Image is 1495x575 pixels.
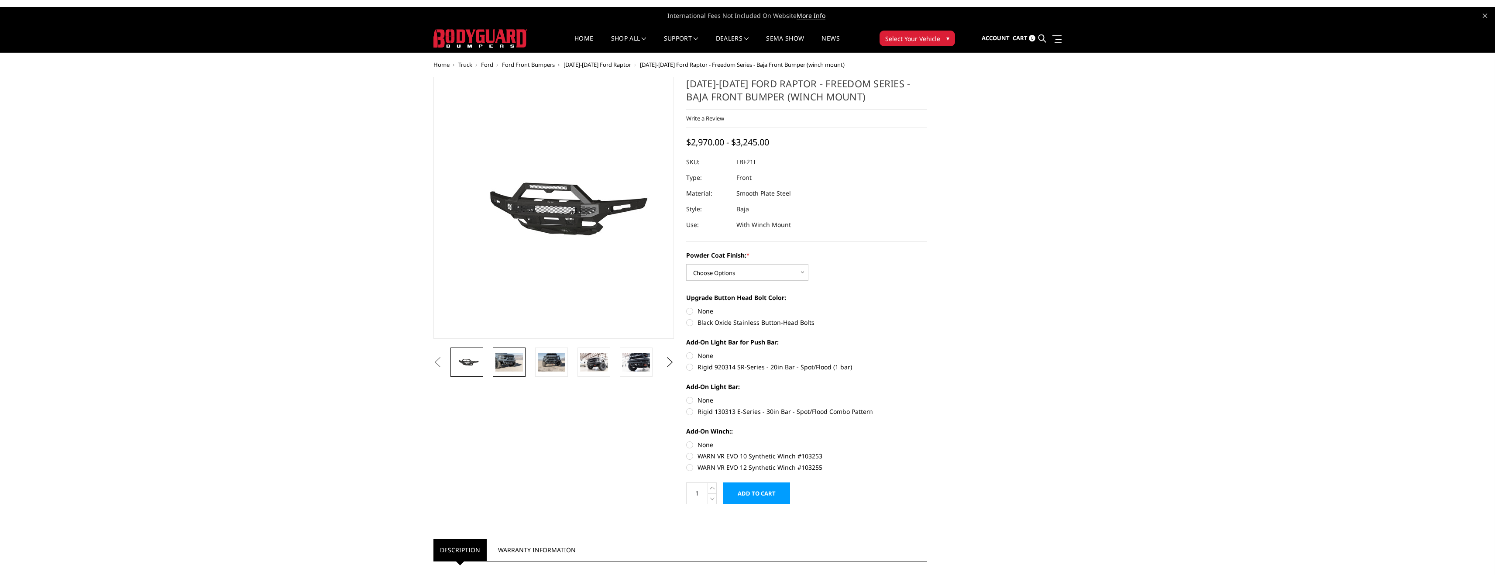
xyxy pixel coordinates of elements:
span: Account [982,34,1010,42]
a: Home [574,35,593,52]
label: None [686,306,927,316]
span: [DATE]-[DATE] Ford Raptor - Freedom Series - Baja Front Bumper (winch mount) [640,61,845,69]
img: BODYGUARD BUMPERS [433,29,527,48]
a: Home [433,61,450,69]
label: None [686,351,927,360]
dd: Front [736,170,752,186]
span: Select Your Vehicle [885,34,940,43]
span: ▾ [946,34,949,43]
label: Add-On Winch:: [686,427,927,436]
dt: Material: [686,186,730,201]
label: WARN VR EVO 10 Synthetic Winch #103253 [686,451,927,461]
label: WARN VR EVO 12 Synthetic Winch #103255 [686,463,927,472]
a: Cart 0 [1013,27,1035,50]
button: Select Your Vehicle [880,31,955,46]
span: International Fees Not Included On Website [433,7,1062,24]
span: 0 [1029,35,1035,41]
span: $2,970.00 - $3,245.00 [686,136,769,148]
label: Upgrade Button Head Bolt Color: [686,293,927,302]
dd: LBF21I [736,154,756,170]
dt: Style: [686,201,730,217]
img: 2021-2025 Ford Raptor - Freedom Series - Baja Front Bumper (winch mount) [538,353,565,371]
a: Description [433,539,487,561]
button: Previous [431,356,444,369]
a: SEMA Show [766,35,804,52]
span: Cart [1013,34,1028,42]
h1: [DATE]-[DATE] Ford Raptor - Freedom Series - Baja Front Bumper (winch mount) [686,77,927,110]
dt: Type: [686,170,730,186]
a: Truck [458,61,472,69]
label: None [686,396,927,405]
label: Rigid 130313 E-Series - 30in Bar - Spot/Flood Combo Pattern [686,407,927,416]
label: Rigid 920314 SR-Series - 20in Bar - Spot/Flood (1 bar) [686,362,927,372]
a: Account [982,27,1010,50]
label: Add-On Light Bar for Push Bar: [686,337,927,347]
a: Dealers [716,35,749,52]
a: News [821,35,839,52]
a: 2021-2025 Ford Raptor - Freedom Series - Baja Front Bumper (winch mount) [433,77,674,339]
a: [DATE]-[DATE] Ford Raptor [564,61,631,69]
img: 2021-2025 Ford Raptor - Freedom Series - Baja Front Bumper (winch mount) [622,353,650,371]
a: shop all [611,35,646,52]
a: Ford Front Bumpers [502,61,555,69]
dt: SKU: [686,154,730,170]
a: Write a Review [686,114,724,122]
dd: With Winch Mount [736,217,791,233]
a: Warranty Information [491,539,582,561]
label: Add-On Light Bar: [686,382,927,391]
iframe: Chat Widget [1451,533,1495,575]
img: 2021-2025 Ford Raptor - Freedom Series - Baja Front Bumper (winch mount) [495,353,523,371]
dd: Smooth Plate Steel [736,186,791,201]
dt: Use: [686,217,730,233]
button: Next [663,356,676,369]
dd: Baja [736,201,749,217]
label: Powder Coat Finish: [686,251,927,260]
a: Ford [481,61,493,69]
img: 2021-2025 Ford Raptor - Freedom Series - Baja Front Bumper (winch mount) [580,353,608,371]
a: Support [664,35,698,52]
input: Add to Cart [723,482,790,504]
label: Black Oxide Stainless Button-Head Bolts [686,318,927,327]
label: None [686,440,927,449]
a: More Info [797,11,825,20]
